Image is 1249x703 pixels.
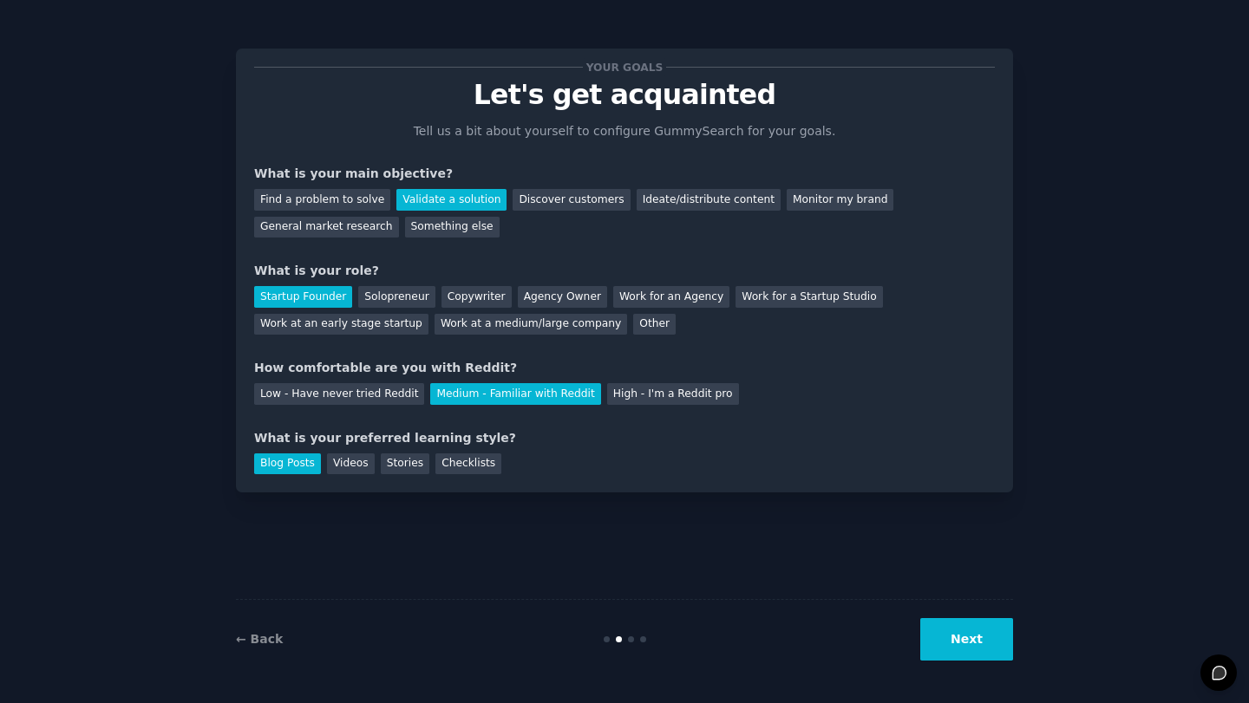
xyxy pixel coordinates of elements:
div: Other [633,314,676,335]
div: What is your role? [254,262,995,280]
div: Checklists [435,453,501,475]
button: Next [920,618,1013,661]
div: Ideate/distribute content [637,189,781,211]
div: Work for an Agency [613,286,729,308]
div: Find a problem to solve [254,189,390,211]
div: Startup Founder [254,286,352,308]
p: Let's get acquainted [254,80,995,110]
div: Stories [381,453,429,475]
span: Your goals [583,58,666,76]
div: What is your main objective? [254,165,995,183]
div: What is your preferred learning style? [254,429,995,447]
div: Work at an early stage startup [254,314,428,335]
div: Work at a medium/large company [435,314,627,335]
div: Discover customers [513,189,630,211]
div: High - I'm a Reddit pro [607,383,739,405]
a: ← Back [236,632,283,646]
div: General market research [254,217,399,238]
div: Copywriter [441,286,512,308]
div: Monitor my brand [787,189,893,211]
div: Medium - Familiar with Reddit [430,383,600,405]
div: Agency Owner [518,286,607,308]
div: Solopreneur [358,286,435,308]
div: Validate a solution [396,189,507,211]
p: Tell us a bit about yourself to configure GummySearch for your goals. [406,122,843,140]
div: Videos [327,453,375,475]
div: Low - Have never tried Reddit [254,383,424,405]
div: How comfortable are you with Reddit? [254,359,995,377]
div: Something else [405,217,500,238]
div: Blog Posts [254,453,321,475]
div: Work for a Startup Studio [736,286,882,308]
